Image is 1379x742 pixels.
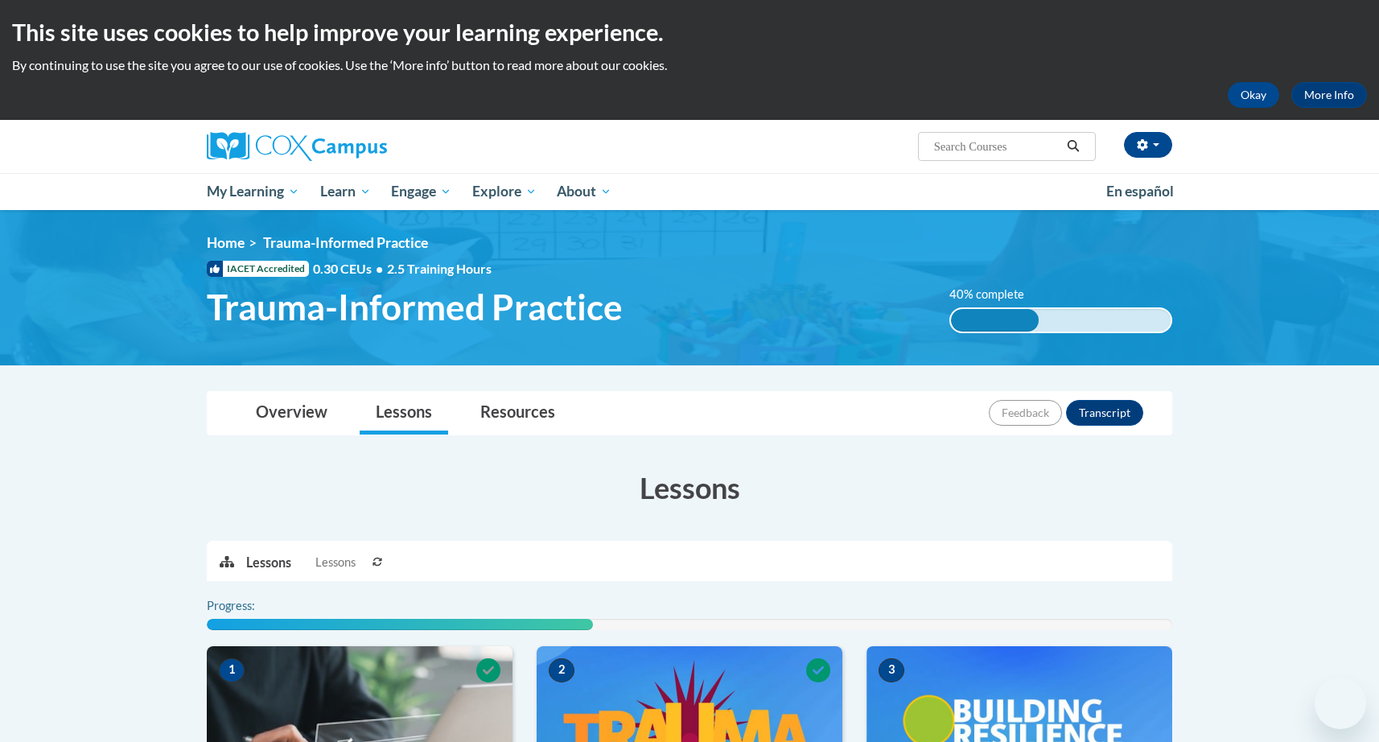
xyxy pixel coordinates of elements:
iframe: Button to launch messaging window [1315,678,1366,729]
label: Progress: [207,597,299,615]
label: 40% complete [949,286,1042,303]
img: Cox Campus [207,132,387,161]
span: 1 [219,658,245,682]
a: En español [1096,175,1184,208]
h2: This site uses cookies to help improve your learning experience. [12,16,1367,48]
span: Learn [320,182,371,201]
p: Lessons [246,554,291,571]
span: Trauma-Informed Practice [263,234,428,251]
span: My Learning [207,182,299,201]
span: En español [1106,183,1174,200]
button: Account Settings [1124,132,1172,158]
span: 2 [549,658,574,682]
a: More Info [1291,82,1367,108]
button: Search [1061,137,1085,156]
input: Search Courses [932,137,1061,156]
h3: Lessons [207,468,1172,508]
span: Explore [472,182,537,201]
div: 40% complete [951,309,1039,332]
div: Main menu [183,173,1196,210]
span: 0.30 CEUs [313,260,387,278]
a: Overview [240,392,344,435]
a: About [547,173,623,210]
span: About [557,182,611,201]
span: 3 [879,658,904,682]
span: Trauma-Informed Practice [207,286,623,328]
a: Learn [310,173,381,210]
span: Engage [391,182,451,201]
a: Home [207,234,245,251]
span: Lessons [315,554,356,571]
a: Explore [462,173,547,210]
a: Engage [381,173,462,210]
button: Okay [1228,82,1279,108]
span: 2.5 Training Hours [387,261,492,276]
p: By continuing to use the site you agree to our use of cookies. Use the ‘More info’ button to read... [12,56,1367,74]
a: Cox Campus [207,132,512,161]
button: Feedback [989,400,1062,426]
span: • [376,261,383,276]
button: Transcript [1066,400,1143,426]
a: Lessons [360,392,448,435]
a: Resources [464,392,571,435]
span: IACET Accredited [207,261,309,277]
a: My Learning [196,173,310,210]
